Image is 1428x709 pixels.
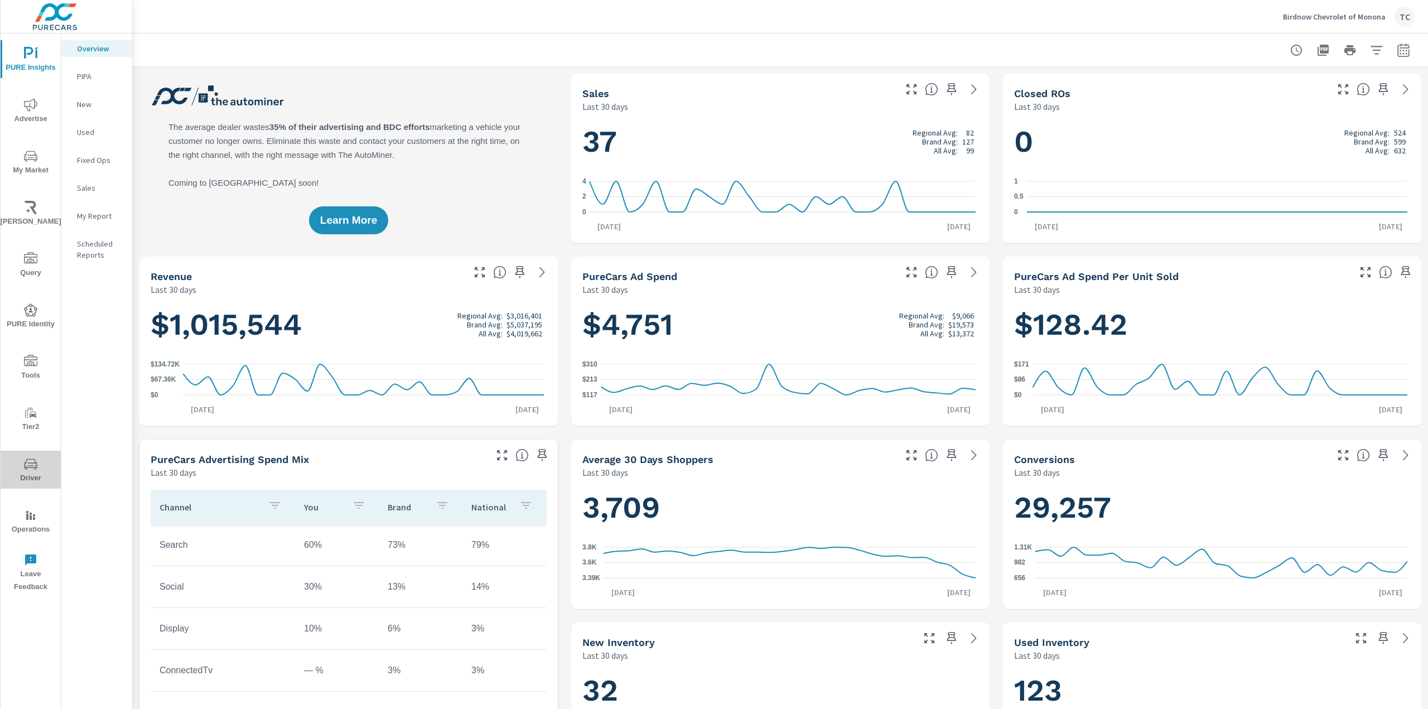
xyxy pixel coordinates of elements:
p: Last 30 days [1014,649,1060,662]
div: PIPA [61,68,132,85]
p: [DATE] [1035,587,1074,598]
td: 13% [379,573,462,601]
h5: Revenue [151,271,192,282]
span: Advertise [4,98,57,126]
text: 656 [1014,574,1025,582]
span: Number of vehicles sold by the dealership over the selected date range. [Source: This data is sou... [925,83,938,96]
p: Used [77,127,123,138]
button: Make Fullscreen [493,446,511,464]
span: Number of Repair Orders Closed by the selected dealership group over the selected time range. [So... [1357,83,1370,96]
p: [DATE] [508,404,547,415]
p: 127 [962,137,974,146]
button: Make Fullscreen [903,446,920,464]
text: 3.8K [582,543,597,551]
text: 0 [1014,208,1018,216]
p: Last 30 days [1014,100,1060,113]
p: 599 [1394,137,1406,146]
p: Channel [160,501,259,513]
a: See more details in report [965,629,983,647]
p: [DATE] [1371,221,1410,232]
p: [DATE] [1371,404,1410,415]
p: $9,066 [952,311,974,320]
p: Last 30 days [582,466,628,479]
td: ConnectedTv [151,657,295,684]
a: See more details in report [965,446,983,464]
span: This table looks at how you compare to the amount of budget you spend per channel as opposed to y... [515,448,529,462]
text: 0 [582,208,586,216]
div: Overview [61,40,132,57]
td: 79% [462,531,546,559]
p: Last 30 days [582,283,628,296]
p: $3,016,401 [506,311,542,320]
p: 524 [1394,128,1406,137]
p: $4,019,662 [506,329,542,338]
td: Search [151,531,295,559]
p: National [471,501,510,513]
td: Social [151,573,295,601]
h5: Sales [582,88,609,99]
div: TC [1395,7,1415,27]
td: Display [151,615,295,643]
a: See more details in report [965,263,983,281]
text: $0 [1014,391,1022,399]
span: [PERSON_NAME] [4,201,57,228]
text: $310 [582,360,597,368]
button: Make Fullscreen [1357,263,1374,281]
span: Save this to your personalized report [943,629,961,647]
h5: PureCars Ad Spend Per Unit Sold [1014,271,1179,282]
p: You [304,501,343,513]
td: 73% [379,531,462,559]
p: All Avg: [1366,146,1390,155]
p: Overview [77,43,123,54]
td: 10% [295,615,379,643]
p: Last 30 days [582,649,628,662]
button: Apply Filters [1366,39,1388,61]
p: 632 [1394,146,1406,155]
p: [DATE] [604,587,643,598]
div: Used [61,124,132,141]
p: My Report [77,210,123,221]
text: 3.6K [582,559,597,567]
p: Last 30 days [151,466,196,479]
p: [DATE] [183,404,222,415]
button: Make Fullscreen [471,263,489,281]
p: Brand Avg: [467,320,503,329]
text: $134.72K [151,360,180,368]
p: Brand [388,501,427,513]
p: Last 30 days [1014,466,1060,479]
h1: 37 [582,123,978,161]
button: "Export Report to PDF" [1312,39,1334,61]
div: My Report [61,208,132,224]
div: Sales [61,180,132,196]
text: $117 [582,391,597,399]
span: Save this to your personalized report [1374,629,1392,647]
span: Save this to your personalized report [1374,80,1392,98]
p: Last 30 days [1014,283,1060,296]
a: See more details in report [1397,446,1415,464]
p: [DATE] [939,221,978,232]
p: Scheduled Reports [77,238,123,261]
button: Make Fullscreen [903,263,920,281]
p: Fixed Ops [77,155,123,166]
p: Sales [77,182,123,194]
p: All Avg: [920,329,944,338]
text: 4 [582,177,586,185]
span: Tier2 [4,406,57,433]
p: 99 [966,146,974,155]
h1: 29,257 [1014,489,1410,527]
p: 82 [966,128,974,137]
p: [DATE] [590,221,629,232]
p: $5,037,195 [506,320,542,329]
span: My Market [4,149,57,177]
h5: Conversions [1014,454,1075,465]
span: Save this to your personalized report [511,263,529,281]
h1: $128.42 [1014,306,1410,344]
td: 3% [379,657,462,684]
button: Make Fullscreen [1352,629,1370,647]
h1: 0 [1014,123,1410,161]
p: [DATE] [1371,587,1410,598]
td: 14% [462,573,546,601]
p: [DATE] [939,404,978,415]
span: Query [4,252,57,279]
p: Last 30 days [582,100,628,113]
